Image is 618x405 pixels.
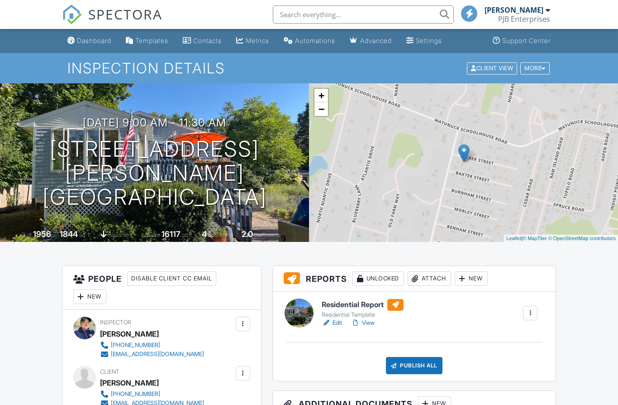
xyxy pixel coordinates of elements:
[352,271,404,286] div: Unlocked
[62,5,82,24] img: The Best Home Inspection Software - Spectora
[322,318,342,328] a: Edit
[202,229,207,239] div: 4
[489,33,554,49] a: Support Center
[141,231,160,238] span: Lot Size
[135,37,168,44] div: Templates
[60,229,78,239] div: 1844
[360,37,392,44] div: Advanced
[182,231,193,238] span: sq.ft.
[403,33,446,49] a: Settings
[455,271,488,286] div: New
[416,37,442,44] div: Settings
[502,37,551,44] div: Support Center
[111,342,160,349] div: [PHONE_NUMBER]
[467,62,517,74] div: Client View
[100,341,204,350] a: [PHONE_NUMBER]
[322,299,404,319] a: Residential Report Residential Template
[67,60,550,76] h1: Inspection Details
[322,299,404,311] h6: Residential Report
[246,37,269,44] div: Metrics
[273,5,454,24] input: Search everything...
[179,33,225,49] a: Contacts
[322,311,404,318] div: Residential Template
[64,33,115,49] a: Dashboard
[466,64,519,71] a: Client View
[504,235,618,242] div: |
[162,229,181,239] div: 16117
[242,229,253,239] div: 2.0
[351,318,375,328] a: View
[111,391,160,398] div: [PHONE_NUMBER]
[193,37,222,44] div: Contacts
[100,368,119,375] span: Client
[33,229,51,239] div: 1956
[485,5,543,14] div: [PERSON_NAME]
[346,33,395,49] a: Advanced
[100,327,159,341] div: [PERSON_NAME]
[280,33,339,49] a: Automations (Basic)
[62,12,162,31] a: SPECTORA
[88,5,162,24] span: SPECTORA
[254,231,280,238] span: bathrooms
[100,350,204,359] a: [EMAIL_ADDRESS][DOMAIN_NAME]
[408,271,451,286] div: Attach
[100,376,159,390] div: [PERSON_NAME]
[108,231,133,238] span: basement
[62,266,261,310] h3: People
[79,231,92,238] span: sq. ft.
[100,319,131,326] span: Inspector
[73,289,106,304] div: New
[295,37,335,44] div: Automations
[548,236,616,241] a: © OpenStreetMap contributors
[208,231,233,238] span: bedrooms
[127,271,216,286] div: Disable Client CC Email
[111,351,204,358] div: [EMAIL_ADDRESS][DOMAIN_NAME]
[498,14,550,24] div: PJB Enterprises
[506,236,521,241] a: Leaflet
[273,266,556,292] h3: Reports
[520,62,550,74] div: More
[77,37,111,44] div: Dashboard
[314,89,328,102] a: Zoom in
[386,357,442,374] div: Publish All
[14,137,295,209] h1: [STREET_ADDRESS][PERSON_NAME] [GEOGRAPHIC_DATA]
[523,236,547,241] a: © MapTiler
[83,116,226,129] h3: [DATE] 9:00 am - 11:30 am
[233,33,273,49] a: Metrics
[122,33,172,49] a: Templates
[22,231,32,238] span: Built
[314,102,328,116] a: Zoom out
[100,390,204,399] a: [PHONE_NUMBER]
